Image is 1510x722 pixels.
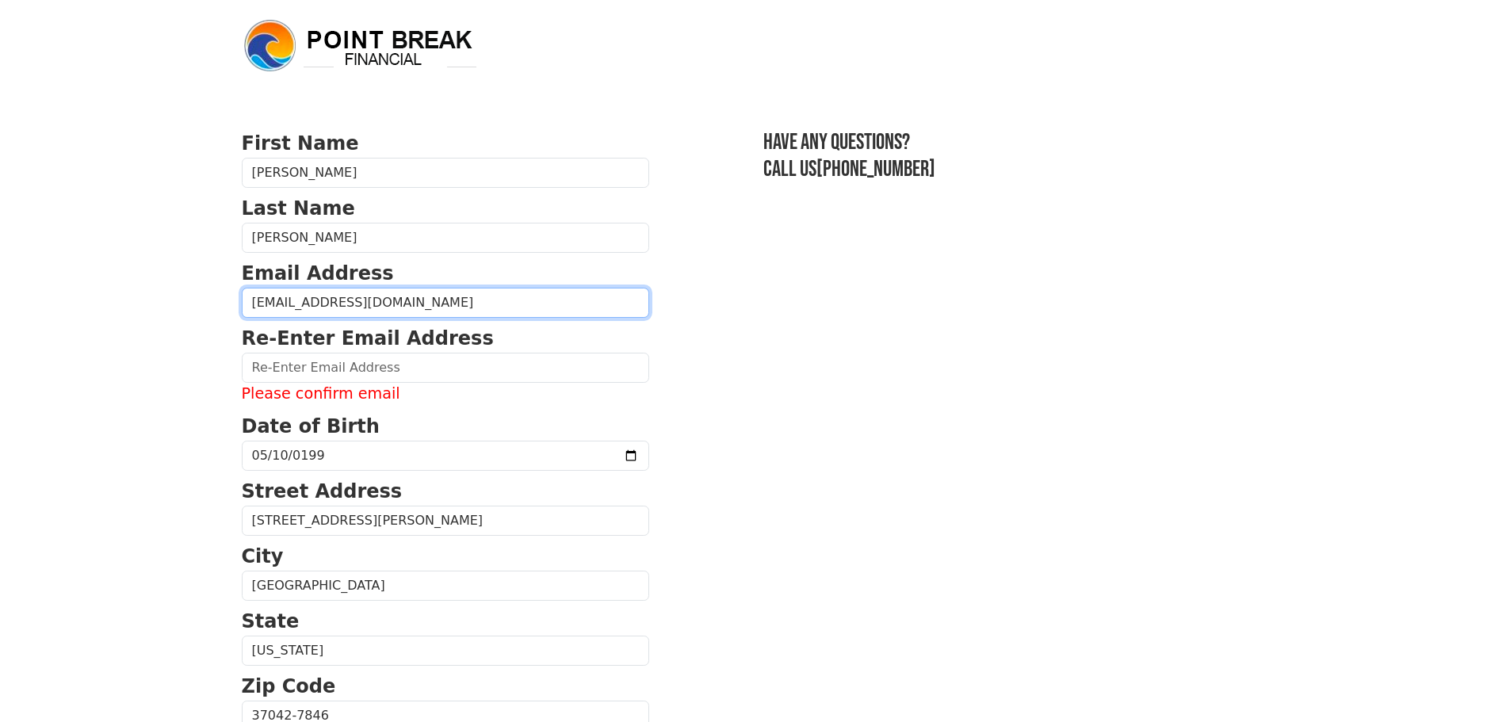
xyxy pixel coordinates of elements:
[242,571,649,601] input: City
[242,415,380,437] strong: Date of Birth
[242,262,394,285] strong: Email Address
[242,158,649,188] input: First Name
[242,288,649,318] input: Email Address
[242,353,649,383] input: Re-Enter Email Address
[242,675,336,697] strong: Zip Code
[242,327,494,350] strong: Re-Enter Email Address
[242,132,359,155] strong: First Name
[816,156,935,182] a: [PHONE_NUMBER]
[242,610,300,632] strong: State
[242,17,480,74] img: logo.png
[242,545,284,567] strong: City
[242,383,649,406] label: Please confirm email
[763,156,1269,183] h3: Call us
[763,129,1269,156] h3: Have any questions?
[242,197,355,220] strong: Last Name
[242,223,649,253] input: Last Name
[242,506,649,536] input: Street Address
[242,480,403,502] strong: Street Address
